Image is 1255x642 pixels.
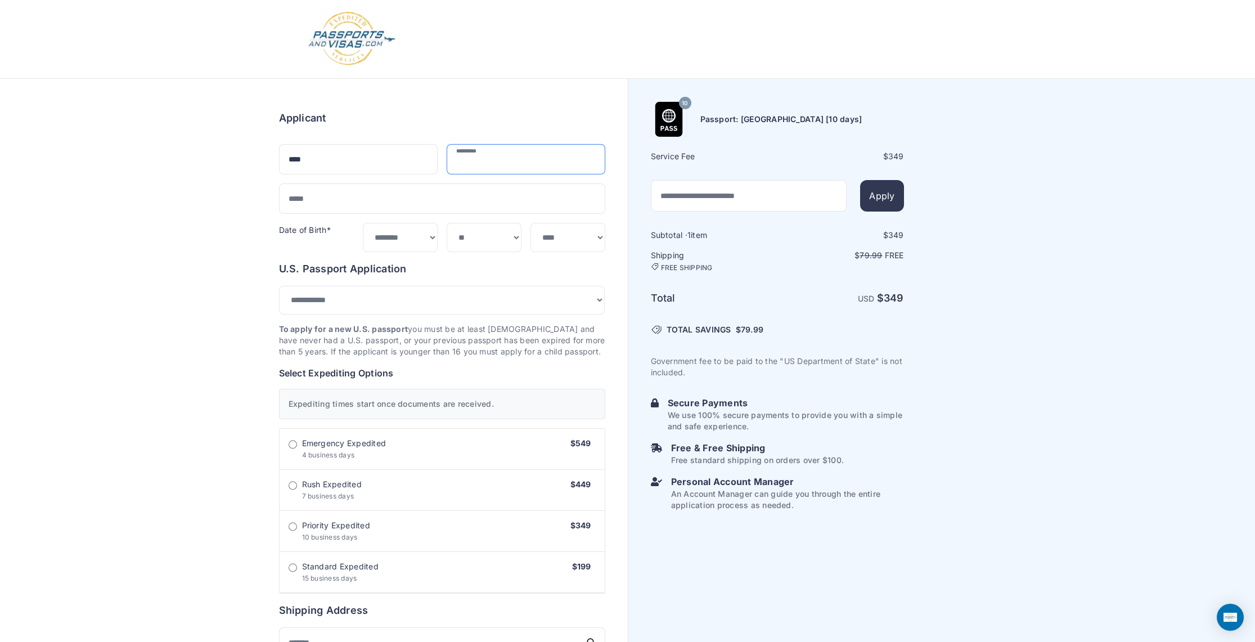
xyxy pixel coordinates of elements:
[779,151,904,162] div: $
[279,324,605,357] p: you must be at least [DEMOGRAPHIC_DATA] and have never had a U.S. passport, or your previous pass...
[736,324,763,335] span: $
[570,479,591,489] span: $449
[570,520,591,530] span: $349
[779,250,904,261] p: $
[302,574,357,582] span: 15 business days
[651,356,904,378] p: Government fee to be paid to the "US Department of State" is not included.
[279,225,331,235] label: Date of Birth*
[888,230,904,240] span: 349
[302,520,370,531] span: Priority Expedited
[279,366,605,380] h6: Select Expediting Options
[302,492,354,500] span: 7 business days
[279,389,605,419] div: Expediting times start once documents are received.
[651,230,776,241] h6: Subtotal · item
[651,250,776,272] h6: Shipping
[741,325,763,334] span: 79.99
[302,451,355,459] span: 4 business days
[1217,604,1244,631] div: Open Intercom Messenger
[279,110,326,126] h6: Applicant
[651,290,776,306] h6: Total
[885,250,904,260] span: Free
[302,561,379,572] span: Standard Expedited
[651,102,686,137] img: Product Name
[307,11,397,67] img: Logo
[700,114,862,125] h6: Passport: [GEOGRAPHIC_DATA] [10 days]
[668,396,904,410] h6: Secure Payments
[667,324,731,335] span: TOTAL SAVINGS
[687,230,691,240] span: 1
[858,294,875,303] span: USD
[671,455,844,466] p: Free standard shipping on orders over $100.
[860,250,882,260] span: 79.99
[279,261,605,277] h6: U.S. Passport Application
[302,438,386,449] span: Emergency Expedited
[661,263,713,272] span: FREE SHIPPING
[779,230,904,241] div: $
[671,441,844,455] h6: Free & Free Shipping
[860,180,903,212] button: Apply
[668,410,904,432] p: We use 100% secure payments to provide you with a simple and safe experience.
[570,438,591,448] span: $549
[279,324,408,334] strong: To apply for a new U.S. passport
[651,151,776,162] h6: Service Fee
[572,562,591,571] span: $199
[279,603,605,618] h6: Shipping Address
[671,488,904,511] p: An Account Manager can guide you through the entire application process as needed.
[884,292,904,304] span: 349
[671,475,904,488] h6: Personal Account Manager
[877,292,904,304] strong: $
[302,479,362,490] span: Rush Expedited
[302,533,358,541] span: 10 business days
[888,151,904,161] span: 349
[682,96,687,111] span: 10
